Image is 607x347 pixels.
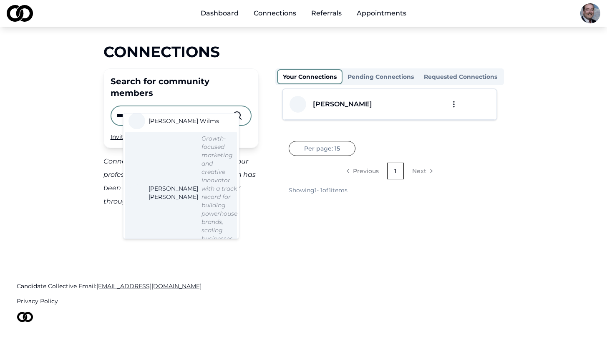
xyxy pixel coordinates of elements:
[343,70,419,83] button: Pending Connections
[313,99,372,109] div: [PERSON_NAME]
[111,75,252,99] div: Search for community members
[7,5,33,22] img: logo
[580,3,600,23] img: 96ba5119-89f2-4365-82e5-b96b711a7174-MeGray2-profile_picture.png
[335,144,340,153] span: 15
[289,163,491,179] nav: pagination
[305,5,348,22] a: Referrals
[201,135,237,251] em: Growth-focused marketing and creative innovator with a track record for building powerhouse brand...
[103,43,504,60] div: Connections
[17,282,590,290] a: Candidate Collective Email:[EMAIL_ADDRESS][DOMAIN_NAME]
[128,113,222,129] a: [PERSON_NAME] Wilms
[419,70,502,83] button: Requested Connections
[149,117,219,125] span: [PERSON_NAME] Wilms
[111,133,252,141] div: Invite your peers and colleagues →
[194,5,245,22] a: Dashboard
[149,184,198,201] span: [PERSON_NAME] [PERSON_NAME]
[387,163,404,179] a: 1
[194,5,413,22] nav: Main
[247,5,303,22] a: Connections
[350,5,413,22] a: Appointments
[277,69,343,84] button: Your Connections
[306,99,372,109] a: [PERSON_NAME]
[123,113,239,239] div: Suggestions
[96,282,201,290] span: [EMAIL_ADDRESS][DOMAIN_NAME]
[289,141,355,156] button: Per page:15
[17,297,590,305] a: Privacy Policy
[289,186,348,194] div: Showing 1 - 1 of 1 items
[17,312,33,322] img: logo
[103,155,259,208] div: Connections are essential for growing your professional network. Once a connection has been appro...
[128,134,237,251] a: [PERSON_NAME] [PERSON_NAME]Growth-focused marketing and creative innovator with a track record fo...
